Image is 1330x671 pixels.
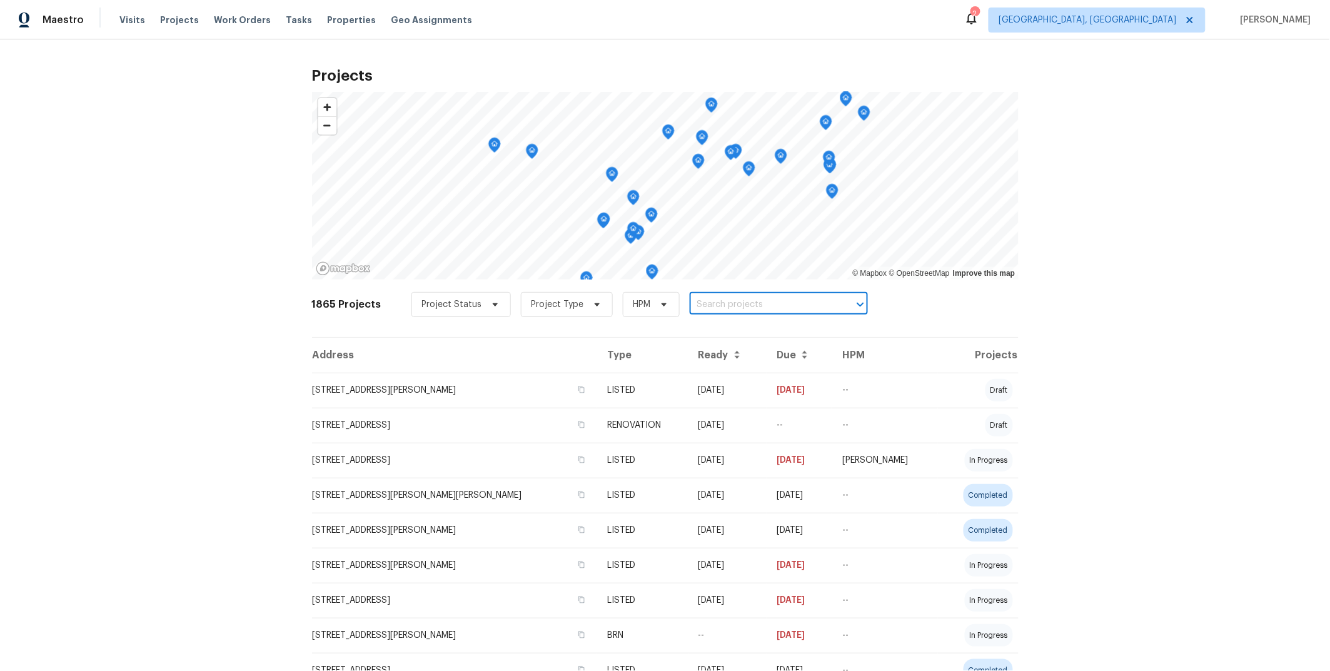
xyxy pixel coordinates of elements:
[832,408,938,443] td: --
[964,484,1013,507] div: completed
[312,583,597,618] td: [STREET_ADDRESS]
[999,14,1177,26] span: [GEOGRAPHIC_DATA], [GEOGRAPHIC_DATA]
[597,513,688,548] td: LISTED
[576,454,587,465] button: Copy Address
[627,190,640,209] div: Map marker
[597,548,688,583] td: LISTED
[965,624,1013,647] div: in progress
[938,338,1018,373] th: Projects
[688,373,767,408] td: [DATE]
[889,269,950,278] a: OpenStreetMap
[965,589,1013,612] div: in progress
[767,513,832,548] td: [DATE]
[688,408,767,443] td: [DATE]
[824,158,836,178] div: Map marker
[576,594,587,605] button: Copy Address
[953,269,1015,278] a: Improve this map
[597,373,688,408] td: LISTED
[826,184,839,203] div: Map marker
[312,513,597,548] td: [STREET_ADDRESS][PERSON_NAME]
[767,373,832,408] td: [DATE]
[576,489,587,500] button: Copy Address
[767,618,832,653] td: [DATE]
[662,124,675,144] div: Map marker
[327,14,376,26] span: Properties
[820,115,832,134] div: Map marker
[965,554,1013,577] div: in progress
[692,154,705,173] div: Map marker
[832,338,938,373] th: HPM
[965,449,1013,472] div: in progress
[705,98,718,117] div: Map marker
[767,583,832,618] td: [DATE]
[422,298,482,311] span: Project Status
[43,14,84,26] span: Maestro
[597,338,688,373] th: Type
[312,92,1019,280] canvas: Map
[312,69,1019,82] h2: Projects
[645,208,658,227] div: Map marker
[1236,14,1311,26] span: [PERSON_NAME]
[696,130,708,149] div: Map marker
[688,583,767,618] td: [DATE]
[743,161,755,181] div: Map marker
[832,478,938,513] td: --
[767,478,832,513] td: [DATE]
[597,478,688,513] td: LISTED
[318,98,336,116] button: Zoom in
[318,116,336,134] button: Zoom out
[160,14,199,26] span: Projects
[214,14,271,26] span: Work Orders
[576,384,587,395] button: Copy Address
[576,419,587,430] button: Copy Address
[832,548,938,583] td: --
[318,117,336,134] span: Zoom out
[597,583,688,618] td: LISTED
[580,271,593,291] div: Map marker
[970,8,979,20] div: 2
[730,144,742,163] div: Map marker
[985,379,1013,401] div: draft
[312,373,597,408] td: [STREET_ADDRESS][PERSON_NAME]
[852,296,869,313] button: Open
[767,338,832,373] th: Due
[688,338,767,373] th: Ready
[576,524,587,535] button: Copy Address
[840,91,852,111] div: Map marker
[286,16,312,24] span: Tasks
[312,548,597,583] td: [STREET_ADDRESS][PERSON_NAME]
[606,167,618,186] div: Map marker
[688,443,767,478] td: [DATE]
[633,298,651,311] span: HPM
[832,443,938,478] td: [PERSON_NAME]
[832,583,938,618] td: --
[832,373,938,408] td: --
[598,213,610,232] div: Map marker
[767,548,832,583] td: [DATE]
[858,106,870,125] div: Map marker
[597,408,688,443] td: RENOVATION
[312,443,597,478] td: [STREET_ADDRESS]
[832,513,938,548] td: --
[391,14,472,26] span: Geo Assignments
[316,261,371,276] a: Mapbox homepage
[985,414,1013,436] div: draft
[312,408,597,443] td: [STREET_ADDRESS]
[824,158,837,178] div: Map marker
[576,629,587,640] button: Copy Address
[597,213,610,233] div: Map marker
[767,443,832,478] td: [DATE]
[775,149,787,168] div: Map marker
[690,295,833,315] input: Search projects
[119,14,145,26] span: Visits
[312,478,597,513] td: [STREET_ADDRESS][PERSON_NAME][PERSON_NAME]
[853,269,887,278] a: Mapbox
[646,265,658,284] div: Map marker
[312,618,597,653] td: [STREET_ADDRESS][PERSON_NAME]
[725,145,737,164] div: Map marker
[688,478,767,513] td: [DATE]
[312,338,597,373] th: Address
[832,618,938,653] td: --
[488,138,501,157] div: Map marker
[531,298,584,311] span: Project Type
